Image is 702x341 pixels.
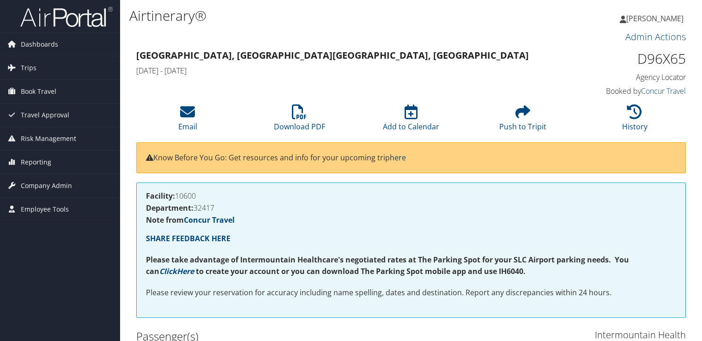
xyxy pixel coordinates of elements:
h4: Agency Locator [559,72,686,82]
a: Here [177,266,194,276]
span: Trips [21,56,36,79]
span: Employee Tools [21,198,69,221]
strong: Note from [146,215,235,225]
strong: Department: [146,203,194,213]
h1: Airtinerary® [129,6,505,25]
span: Book Travel [21,80,56,103]
p: Know Before You Go: Get resources and info for your upcoming trip [146,152,676,164]
span: Risk Management [21,127,76,150]
span: [PERSON_NAME] [626,13,684,24]
a: [PERSON_NAME] [620,5,693,32]
h1: D96X65 [559,49,686,68]
strong: [GEOGRAPHIC_DATA], [GEOGRAPHIC_DATA] [GEOGRAPHIC_DATA], [GEOGRAPHIC_DATA] [136,49,529,61]
h4: [DATE] - [DATE] [136,66,545,76]
span: Company Admin [21,174,72,197]
h4: Booked by [559,86,686,96]
strong: to create your account or you can download The Parking Spot mobile app and use IH6040. [196,266,526,276]
p: Please review your reservation for accuracy including name spelling, dates and destination. Repor... [146,287,676,299]
h4: 10600 [146,192,676,200]
h4: 32417 [146,204,676,212]
a: Concur Travel [184,215,235,225]
a: SHARE FEEDBACK HERE [146,233,230,244]
a: History [622,110,648,132]
img: airportal-logo.png [20,6,113,28]
a: here [390,152,406,163]
a: Concur Travel [641,86,686,96]
strong: Please take advantage of Intermountain Healthcare's negotiated rates at The Parking Spot for your... [146,255,629,277]
span: Reporting [21,151,51,174]
a: Admin Actions [625,30,686,43]
span: Dashboards [21,33,58,56]
strong: Facility: [146,191,175,201]
a: Add to Calendar [383,110,439,132]
a: Click [159,266,177,276]
a: Email [178,110,197,132]
a: Download PDF [274,110,325,132]
a: Push to Tripit [499,110,546,132]
span: Travel Approval [21,104,69,127]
